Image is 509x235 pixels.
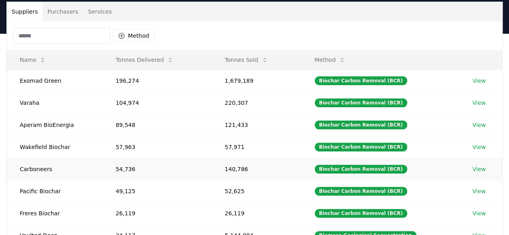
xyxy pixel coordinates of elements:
[103,202,212,224] td: 26,119
[7,92,103,114] td: Varaha
[472,165,486,173] a: View
[103,114,212,136] td: 89,548
[472,99,486,107] a: View
[7,114,103,136] td: Aperam BioEnergia
[315,98,407,107] div: Biochar Carbon Removal (BCR)
[315,209,407,218] div: Biochar Carbon Removal (BCR)
[109,52,180,68] button: Tonnes Delivered
[315,187,407,196] div: Biochar Carbon Removal (BCR)
[103,180,212,202] td: 49,125
[212,136,301,158] td: 57,971
[472,187,486,195] a: View
[212,114,301,136] td: 121,433
[13,52,52,68] button: Name
[308,52,352,68] button: Method
[315,76,407,85] div: Biochar Carbon Removal (BCR)
[212,69,301,92] td: 1,679,189
[7,136,103,158] td: Wakefield Biochar
[103,69,212,92] td: 196,274
[218,52,274,68] button: Tonnes Sold
[103,92,212,114] td: 104,974
[113,29,155,42] button: Method
[315,165,407,174] div: Biochar Carbon Removal (BCR)
[7,158,103,180] td: Carboneers
[472,77,486,85] a: View
[212,92,301,114] td: 220,307
[212,202,301,224] td: 26,119
[7,202,103,224] td: Freres Biochar
[212,158,301,180] td: 140,786
[43,2,83,21] button: Purchasers
[7,2,43,21] button: Suppliers
[472,121,486,129] a: View
[472,143,486,151] a: View
[83,2,117,21] button: Services
[212,180,301,202] td: 52,625
[7,180,103,202] td: Pacific Biochar
[315,121,407,129] div: Biochar Carbon Removal (BCR)
[472,209,486,217] a: View
[315,143,407,151] div: Biochar Carbon Removal (BCR)
[7,69,103,92] td: Exomad Green
[103,136,212,158] td: 57,963
[103,158,212,180] td: 54,736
